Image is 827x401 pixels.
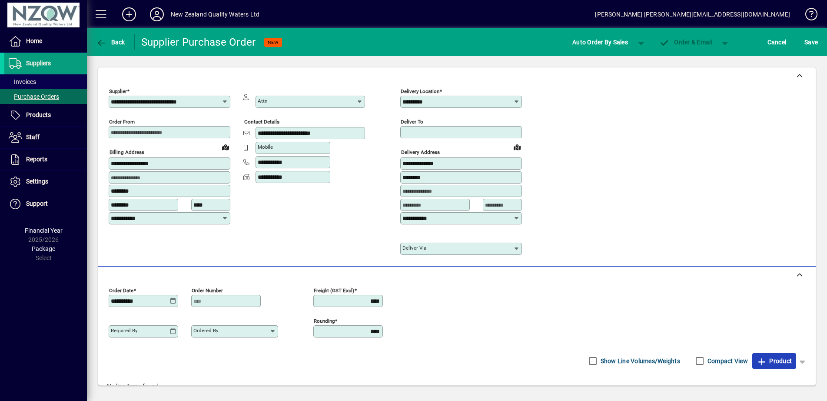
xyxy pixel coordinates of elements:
[4,104,87,126] a: Products
[25,227,63,234] span: Financial Year
[4,127,87,148] a: Staff
[4,30,87,52] a: Home
[26,200,48,207] span: Support
[9,78,36,85] span: Invoices
[26,134,40,140] span: Staff
[26,37,42,44] span: Home
[111,327,137,334] mat-label: Required by
[804,35,818,49] span: ave
[802,34,820,50] button: Save
[109,287,133,293] mat-label: Order date
[94,34,127,50] button: Back
[568,34,632,50] button: Auto Order By Sales
[26,111,51,118] span: Products
[4,193,87,215] a: Support
[109,119,135,125] mat-label: Order from
[193,327,218,334] mat-label: Ordered by
[141,35,256,49] div: Supplier Purchase Order
[98,373,816,400] div: No line items found
[26,60,51,67] span: Suppliers
[510,140,524,154] a: View on map
[4,149,87,170] a: Reports
[192,287,223,293] mat-label: Order number
[4,74,87,89] a: Invoices
[767,35,787,49] span: Cancel
[599,357,680,365] label: Show Line Volumes/Weights
[314,287,354,293] mat-label: Freight (GST excl)
[96,39,125,46] span: Back
[804,39,808,46] span: S
[143,7,171,22] button: Profile
[258,98,267,104] mat-label: Attn
[26,156,47,163] span: Reports
[32,245,55,252] span: Package
[799,2,816,30] a: Knowledge Base
[752,353,796,369] button: Product
[4,171,87,193] a: Settings
[401,119,423,125] mat-label: Deliver To
[258,144,273,150] mat-label: Mobile
[268,40,279,45] span: NEW
[219,140,232,154] a: View on map
[765,34,789,50] button: Cancel
[26,178,48,185] span: Settings
[595,7,790,21] div: [PERSON_NAME] [PERSON_NAME][EMAIL_ADDRESS][DOMAIN_NAME]
[655,34,717,50] button: Order & Email
[706,357,748,365] label: Compact View
[572,35,628,49] span: Auto Order By Sales
[757,354,792,368] span: Product
[659,39,712,46] span: Order & Email
[171,7,259,21] div: New Zealand Quality Waters Ltd
[109,88,127,94] mat-label: Supplier
[314,317,335,324] mat-label: Rounding
[401,88,439,94] mat-label: Delivery Location
[9,93,59,100] span: Purchase Orders
[4,89,87,104] a: Purchase Orders
[402,245,426,251] mat-label: Deliver via
[115,7,143,22] button: Add
[87,34,135,50] app-page-header-button: Back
